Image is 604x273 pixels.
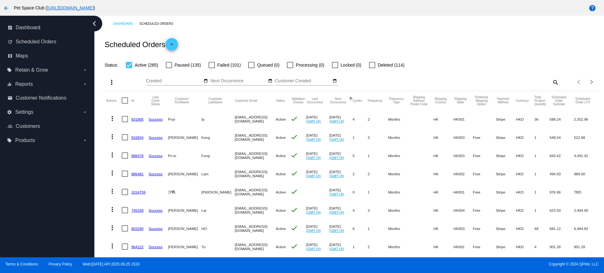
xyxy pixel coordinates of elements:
[516,219,534,238] mat-cell: HKD
[550,165,574,183] mat-cell: 494.50
[454,146,473,165] mat-cell: HK003
[8,93,87,103] a: email Customer Notifications
[131,190,145,194] a: 1014759
[149,135,163,139] a: Success
[306,238,329,256] mat-cell: [DATE]
[516,165,534,183] mat-cell: HKD
[329,146,353,165] mat-cell: [DATE]
[175,61,201,69] span: Paused (135)
[168,128,201,146] mat-cell: [PERSON_NAME]
[15,67,48,73] span: Retain & Grow
[113,19,139,29] a: Dashboard
[106,91,122,110] mat-header-cell: Actions
[534,128,550,146] mat-cell: 1
[15,109,33,115] span: Settings
[47,5,94,10] a: [URL][DOMAIN_NAME]
[257,61,279,69] span: Queued (0)
[16,123,40,129] span: Customers
[149,227,163,231] a: Success
[201,183,235,201] mat-cell: [PERSON_NAME]
[131,135,143,139] a: 916834
[290,91,306,110] mat-header-cell: Validation Checks
[589,4,596,12] mat-icon: help
[149,245,163,249] a: Success
[550,146,574,165] mat-cell: 943.42
[149,154,163,158] a: Success
[168,183,201,201] mat-cell: 少帆
[454,201,473,219] mat-cell: HK004
[368,183,388,201] mat-cell: 1
[473,165,496,183] mat-cell: Free
[290,224,298,232] mat-icon: check
[16,95,66,101] span: Customer Notifications
[378,61,405,69] span: Deleted (114)
[306,165,329,183] mat-cell: [DATE]
[82,82,87,87] i: arrow_drop_down
[329,137,344,141] a: (GMT+8)
[496,165,516,183] mat-cell: Stripe
[534,219,550,238] mat-cell: 48
[473,128,496,146] mat-cell: Free
[235,110,276,128] mat-cell: [EMAIL_ADDRESS][DOMAIN_NAME]
[454,97,467,104] button: Change sorting for ShippingState
[82,138,87,143] i: arrow_drop_down
[516,201,534,219] mat-cell: HKD
[454,165,473,183] mat-cell: HK002
[89,19,99,29] i: chevron_left
[14,5,95,10] span: Pet Space Club ( )
[534,183,550,201] mat-cell: 1
[109,224,116,232] mat-icon: more_vert
[168,165,201,183] mat-cell: [PERSON_NAME]
[149,117,163,121] a: Success
[353,99,362,102] button: Change sorting for Cycles
[201,201,235,219] mat-cell: Lai
[8,124,13,129] i: people_outline
[8,51,87,61] a: map Maps
[353,183,368,201] mat-cell: 0
[149,172,163,176] a: Success
[496,238,516,256] mat-cell: Stripe
[329,247,344,251] a: (GMT+8)
[306,174,321,178] a: (GMT+8)
[516,99,529,102] button: Change sorting for CurrencyIso
[368,128,388,146] mat-cell: 3
[454,183,473,201] mat-cell: HK001
[388,238,410,256] mat-cell: Months
[550,201,574,219] mat-cell: 623.50
[139,19,179,29] a: Scheduled Orders
[235,165,276,183] mat-cell: [EMAIL_ADDRESS][DOMAIN_NAME]
[550,219,574,238] mat-cell: 681.12
[104,63,118,68] span: Status:
[210,79,267,84] input: Next Occurrence
[306,210,321,214] a: (GMT+8)
[201,128,235,146] mat-cell: Kong
[433,110,454,128] mat-cell: HK
[534,91,550,110] mat-header-cell: Total Product Quantity
[7,68,12,73] i: local_offer
[550,96,568,106] button: Change sorting for Subtotal
[8,121,87,131] a: people_outline Customers
[473,219,496,238] mat-cell: Free
[276,245,286,249] span: Active
[204,79,208,84] mat-icon: date_range
[290,206,298,214] mat-icon: check
[296,61,324,69] span: Processing (0)
[433,219,454,238] mat-cell: HK
[574,219,597,238] mat-cell: 6,484.83
[276,154,286,158] span: Active
[306,156,321,160] a: (GMT+8)
[496,97,510,104] button: Change sorting for PaymentMethod.Type
[109,242,116,250] mat-icon: more_vert
[268,79,272,84] mat-icon: date_range
[276,99,285,102] button: Change sorting for Status
[235,238,276,256] mat-cell: [EMAIL_ADDRESS][DOMAIN_NAME]
[329,219,353,238] mat-cell: [DATE]
[368,99,383,102] button: Change sorting for Frequency
[329,228,344,232] a: (GMT+8)
[306,201,329,219] mat-cell: [DATE]
[353,146,368,165] mat-cell: 5
[516,183,534,201] mat-cell: HKD
[306,97,324,104] button: Change sorting for LastOccurrenceUtc
[368,110,388,128] mat-cell: 2
[534,146,550,165] mat-cell: 1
